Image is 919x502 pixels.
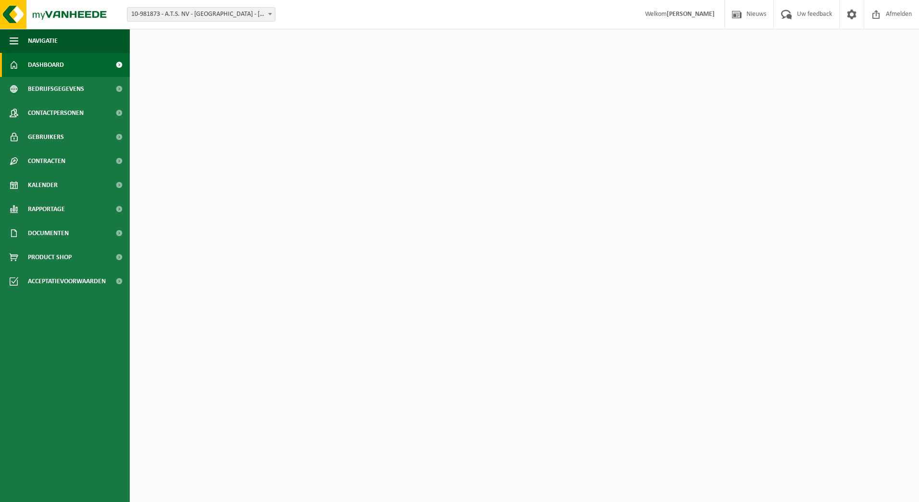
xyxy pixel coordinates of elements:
[28,245,72,269] span: Product Shop
[28,53,64,77] span: Dashboard
[28,197,65,221] span: Rapportage
[127,8,275,21] span: 10-981873 - A.T.S. NV - LANGERBRUGGE - GENT
[28,221,69,245] span: Documenten
[667,11,715,18] strong: [PERSON_NAME]
[28,101,84,125] span: Contactpersonen
[127,7,275,22] span: 10-981873 - A.T.S. NV - LANGERBRUGGE - GENT
[28,173,58,197] span: Kalender
[28,269,106,293] span: Acceptatievoorwaarden
[28,149,65,173] span: Contracten
[28,29,58,53] span: Navigatie
[28,77,84,101] span: Bedrijfsgegevens
[28,125,64,149] span: Gebruikers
